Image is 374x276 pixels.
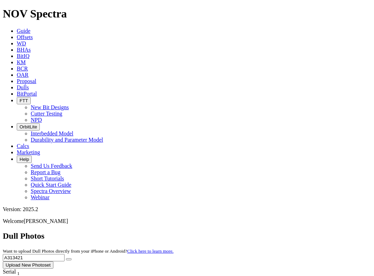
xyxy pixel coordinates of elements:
a: Send Us Feedback [31,163,72,169]
button: Help [17,156,32,163]
div: Version: 2025.2 [3,206,371,212]
a: OAR [17,72,29,78]
a: New Bit Designs [31,104,69,110]
h2: Dull Photos [3,231,371,241]
small: Want to upload Dull Photos directly from your iPhone or Android? [3,248,173,254]
span: Serial [3,269,16,275]
span: FTT [20,98,28,103]
a: Click here to learn more. [127,248,174,254]
a: Marketing [17,149,40,155]
a: BitPortal [17,91,37,97]
span: Sort None [17,269,20,275]
a: Calcs [17,143,29,149]
input: Search Serial Number [3,254,65,261]
p: Welcome [3,218,371,224]
a: Offsets [17,34,33,40]
button: OrbitLite [17,123,40,130]
span: Help [20,157,29,162]
a: Short Tutorials [31,176,64,181]
span: [PERSON_NAME] [24,218,68,224]
a: NPD [31,117,42,123]
a: BitIQ [17,53,29,59]
sub: 1 [17,271,20,276]
a: Cutter Testing [31,111,62,117]
a: Quick Start Guide [31,182,71,188]
a: Interbedded Model [31,130,73,136]
a: Durability and Parameter Model [31,137,103,143]
a: BCR [17,66,28,72]
a: Guide [17,28,30,34]
a: Spectra Overview [31,188,71,194]
a: Dulls [17,84,29,90]
a: KM [17,59,26,65]
button: Upload New Photoset [3,261,53,269]
button: FTT [17,97,31,104]
a: WD [17,40,26,46]
a: Webinar [31,194,50,200]
h1: NOV Spectra [3,7,371,20]
a: Proposal [17,78,36,84]
span: OrbitLite [20,124,37,129]
a: Report a Bug [31,169,60,175]
a: BHAs [17,47,31,53]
